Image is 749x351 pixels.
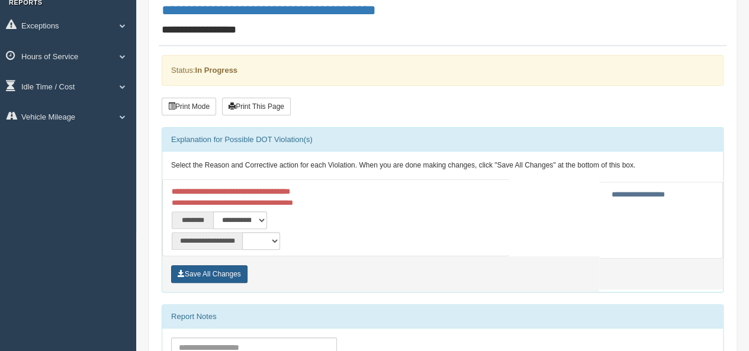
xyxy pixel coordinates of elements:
div: Report Notes [162,305,723,329]
strong: In Progress [195,66,237,75]
button: Print This Page [222,98,291,115]
div: Select the Reason and Corrective action for each Violation. When you are done making changes, cli... [162,152,723,180]
button: Save [171,265,247,283]
div: Explanation for Possible DOT Violation(s) [162,128,723,152]
div: Status: [162,55,724,85]
button: Print Mode [162,98,216,115]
